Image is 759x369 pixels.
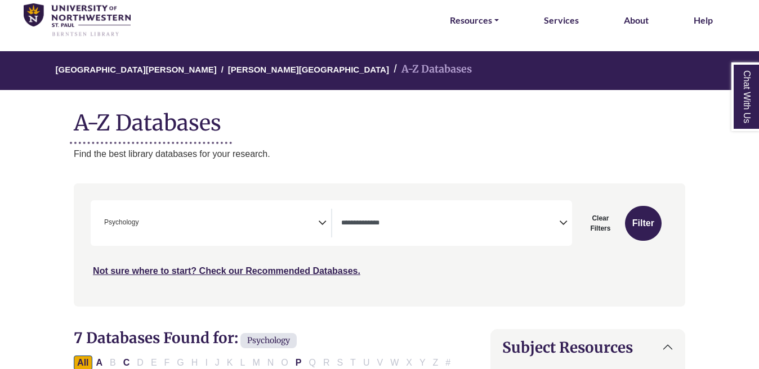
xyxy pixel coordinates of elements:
[74,101,685,136] h1: A-Z Databases
[141,219,146,228] textarea: Search
[544,13,579,28] a: Services
[100,217,139,228] li: Psychology
[74,328,238,347] span: 7 Databases Found for:
[625,206,662,241] button: Submit for Search Results
[579,206,622,241] button: Clear Filters
[694,13,713,28] a: Help
[389,61,472,78] li: A-Z Databases
[228,63,389,74] a: [PERSON_NAME][GEOGRAPHIC_DATA]
[56,63,217,74] a: [GEOGRAPHIC_DATA][PERSON_NAME]
[104,217,139,228] span: Psychology
[240,333,297,348] span: Psychology
[93,266,360,276] a: Not sure where to start? Check our Recommended Databases.
[491,330,685,365] button: Subject Resources
[624,13,649,28] a: About
[74,147,685,161] p: Find the best library databases for your research.
[450,13,499,28] a: Resources
[341,219,559,228] textarea: Search
[74,357,455,367] div: Alpha-list to filter by first letter of database name
[24,3,131,37] img: library_home
[74,183,685,306] nav: Search filters
[74,51,685,90] nav: breadcrumb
